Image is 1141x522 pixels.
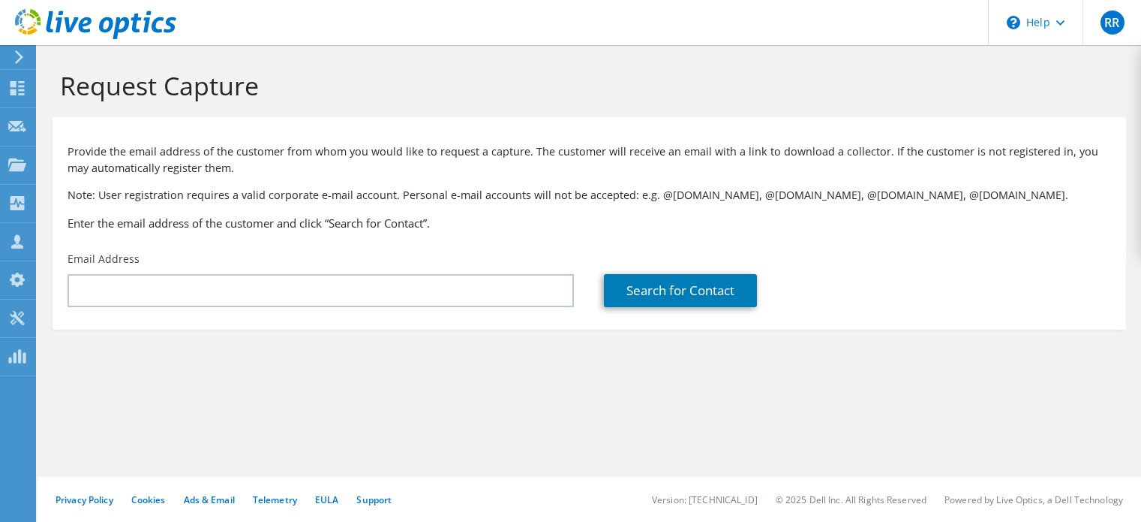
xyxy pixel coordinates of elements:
[68,187,1111,204] p: Note: User registration requires a valid corporate e-mail account. Personal e-mail accounts will ...
[184,493,235,506] a: Ads & Email
[315,493,338,506] a: EULA
[356,493,392,506] a: Support
[253,493,297,506] a: Telemetry
[131,493,166,506] a: Cookies
[604,274,757,307] a: Search for Contact
[1100,11,1124,35] span: RR
[944,493,1123,506] li: Powered by Live Optics, a Dell Technology
[68,143,1111,177] p: Provide the email address of the customer from whom you would like to request a capture. The cust...
[68,252,140,267] label: Email Address
[1007,16,1020,29] svg: \n
[68,215,1111,231] h3: Enter the email address of the customer and click “Search for Contact”.
[652,493,758,506] li: Version: [TECHNICAL_ID]
[56,493,113,506] a: Privacy Policy
[60,70,1111,101] h1: Request Capture
[776,493,926,506] li: © 2025 Dell Inc. All Rights Reserved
